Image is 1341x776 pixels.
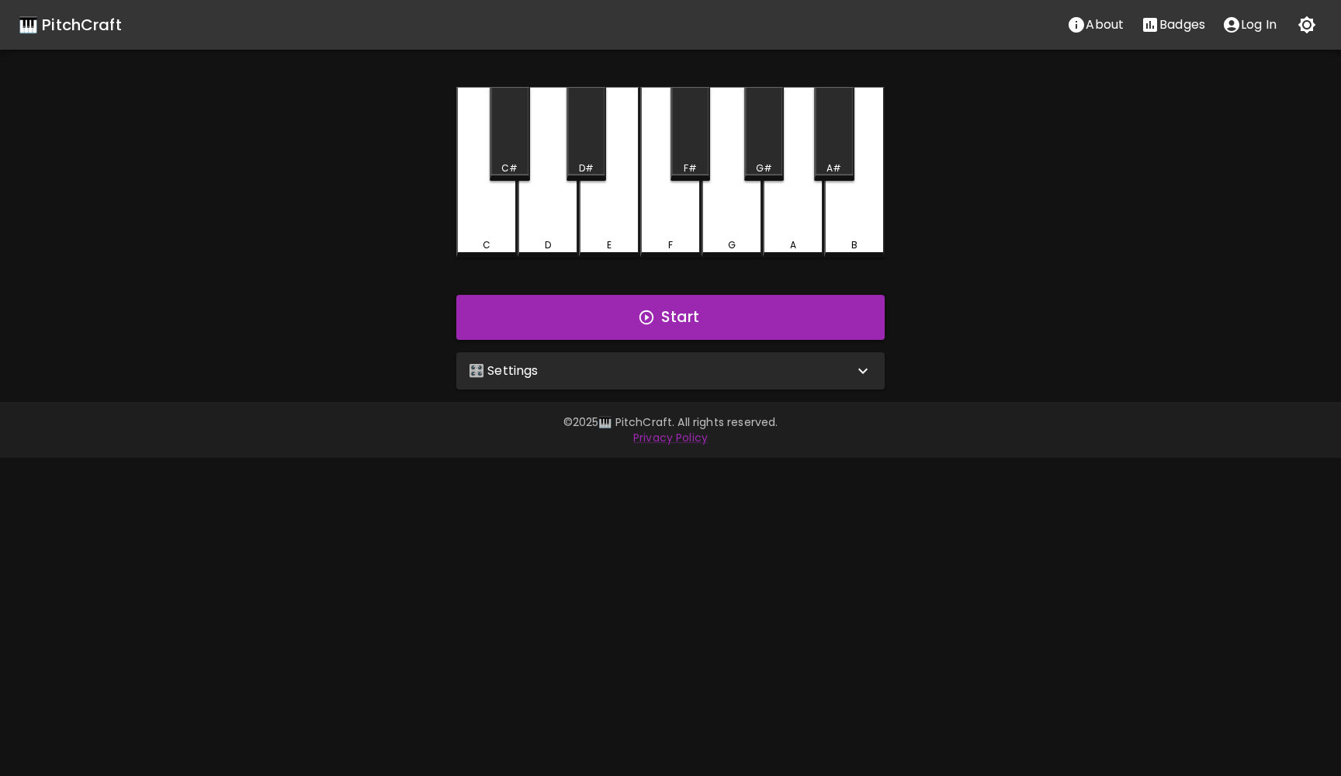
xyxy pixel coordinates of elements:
p: 🎛️ Settings [469,362,539,380]
div: E [607,238,612,252]
p: © 2025 🎹 PitchCraft. All rights reserved. [223,414,1117,430]
p: Log In [1241,16,1277,34]
div: B [851,238,858,252]
div: G [728,238,736,252]
div: G# [756,161,772,175]
button: account of current user [1214,9,1285,40]
div: C [483,238,490,252]
div: F [668,238,673,252]
div: D [545,238,551,252]
div: D# [579,161,594,175]
button: Start [456,295,885,340]
p: Badges [1159,16,1205,34]
p: About [1086,16,1124,34]
div: 🎛️ Settings [456,352,885,390]
button: About [1059,9,1132,40]
button: Stats [1132,9,1214,40]
div: A [790,238,796,252]
div: A# [826,161,841,175]
div: F# [684,161,697,175]
a: 🎹 PitchCraft [19,12,122,37]
div: C# [501,161,518,175]
a: Privacy Policy [633,430,708,445]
